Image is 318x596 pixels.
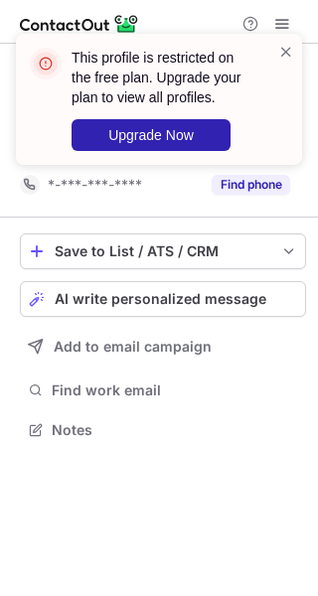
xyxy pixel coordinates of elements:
button: Find work email [20,376,306,404]
button: Upgrade Now [72,119,231,151]
button: AI write personalized message [20,281,306,317]
span: Add to email campaign [54,339,212,355]
div: Save to List / ATS / CRM [55,243,271,259]
span: AI write personalized message [55,291,266,307]
header: This profile is restricted on the free plan. Upgrade your plan to view all profiles. [72,48,254,107]
button: save-profile-one-click [20,233,306,269]
span: Upgrade Now [108,127,194,143]
img: error [30,48,62,79]
span: Find work email [52,381,298,399]
img: ContactOut v5.3.10 [20,12,139,36]
span: Notes [52,421,298,439]
button: Add to email campaign [20,329,306,365]
button: Notes [20,416,306,444]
